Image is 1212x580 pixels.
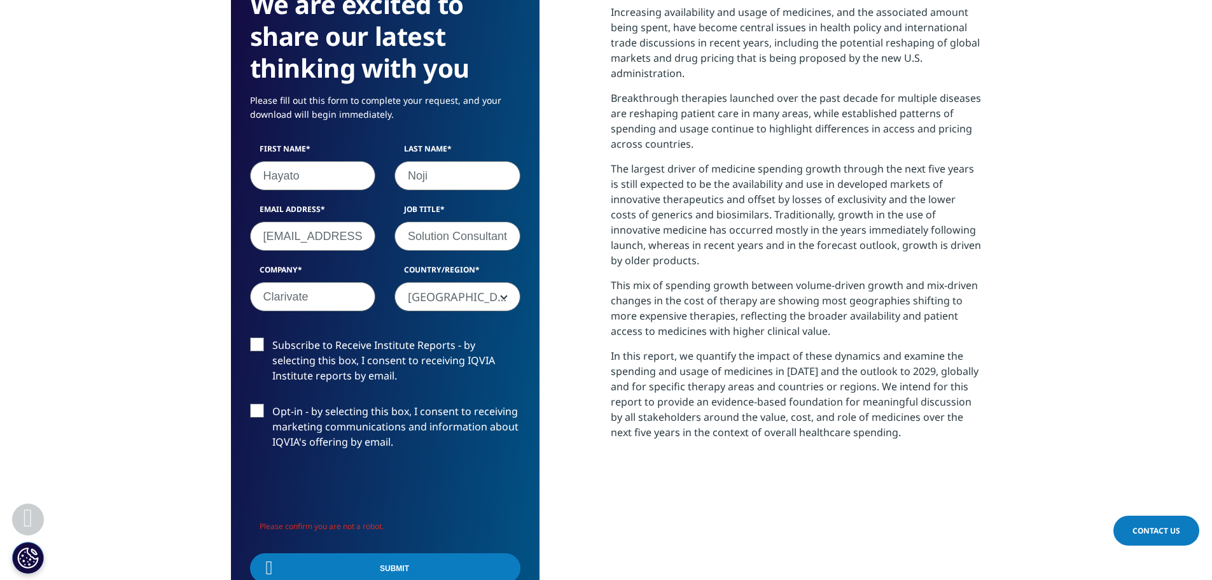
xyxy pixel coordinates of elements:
[394,264,520,282] label: Country/Region
[250,337,520,390] label: Subscribe to Receive Institute Reports - by selecting this box, I consent to receiving IQVIA Inst...
[260,521,384,532] span: Please confirm you are not a robot.
[394,282,520,311] span: Japan
[611,348,982,449] p: In this report, we quantify the impact of these dynamics and examine the spending and usage of me...
[250,94,520,131] p: Please fill out this form to complete your request, and your download will begin immediately.
[611,278,982,348] p: This mix of spending growth between volume-driven growth and mix-driven changes in the cost of th...
[395,283,520,312] span: Japan
[1132,525,1180,536] span: Contact Us
[250,264,376,282] label: Company
[611,161,982,278] p: The largest driver of medicine spending growth through the next five years is still expected to b...
[394,204,520,222] label: Job Title
[611,90,982,161] p: Breakthrough therapies launched over the past decade for multiple diseases are reshaping patient ...
[250,143,376,161] label: First Name
[611,4,982,90] p: Increasing availability and usage of medicines, and the associated amount being spent, have becom...
[1113,516,1199,546] a: Contact Us
[12,542,44,574] button: Cookie 設定
[250,204,376,222] label: Email Address
[250,470,443,520] iframe: reCAPTCHA
[250,404,520,456] label: Opt-in - by selecting this box, I consent to receiving marketing communications and information a...
[394,143,520,161] label: Last Name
